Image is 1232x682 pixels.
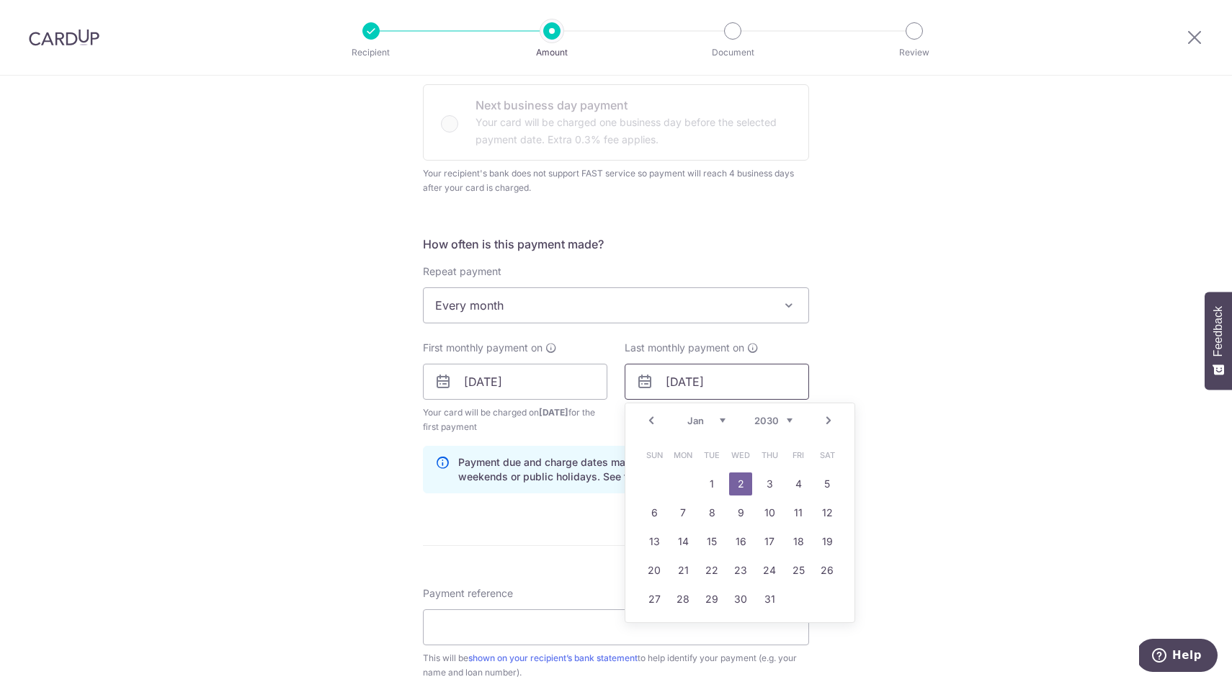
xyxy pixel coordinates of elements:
a: 19 [816,530,839,553]
span: Feedback [1212,306,1225,356]
span: Your card will be charged on [423,405,607,434]
span: First monthly payment on [423,341,543,355]
a: 11 [787,501,810,524]
input: DD / MM / YYYY [625,364,809,400]
a: 2 [729,472,752,495]
label: Repeat payment [423,264,501,279]
p: Document [679,45,786,60]
a: 22 [700,559,723,582]
iframe: Opens a widget where you can find more information [1139,639,1218,675]
a: 21 [671,559,695,582]
span: Saturday [816,444,839,467]
span: Thursday [758,444,781,467]
a: 12 [816,501,839,524]
span: Payment reference [423,586,513,601]
a: 30 [729,588,752,611]
span: Friday [787,444,810,467]
input: DD / MM / YYYY [423,364,607,400]
div: This will be to help identify your payment (e.g. your name and loan number). [423,651,809,680]
span: Tuesday [700,444,723,467]
img: CardUp [29,29,99,46]
a: 7 [671,501,695,524]
span: Sunday [643,444,666,467]
a: 5 [816,472,839,495]
a: 27 [643,588,666,611]
p: Review [861,45,968,60]
span: Every month [424,288,808,323]
a: Prev [643,412,660,429]
a: 8 [700,501,723,524]
a: shown on your recipient’s bank statement [468,652,638,663]
span: Last monthly payment on [625,341,744,355]
a: 10 [758,501,781,524]
a: 31 [758,588,781,611]
h5: How often is this payment made? [423,235,809,253]
a: 26 [816,559,839,582]
a: 14 [671,530,695,553]
a: 18 [787,530,810,553]
a: 15 [700,530,723,553]
a: 20 [643,559,666,582]
a: 1 [700,472,723,495]
a: 17 [758,530,781,553]
a: Next [820,412,837,429]
span: [DATE] [539,407,568,418]
span: Monday [671,444,695,467]
button: Feedback - Show survey [1205,292,1232,390]
span: Wednesday [729,444,752,467]
a: 24 [758,559,781,582]
p: Recipient [318,45,424,60]
a: 13 [643,530,666,553]
a: 4 [787,472,810,495]
a: 23 [729,559,752,582]
div: Your recipient's bank does not support FAST service so payment will reach 4 business days after y... [423,166,809,195]
a: 3 [758,472,781,495]
a: 25 [787,559,810,582]
a: 6 [643,501,666,524]
a: 29 [700,588,723,611]
a: 16 [729,530,752,553]
span: Every month [423,287,809,323]
a: 9 [729,501,752,524]
p: Amount [499,45,605,60]
p: Payment due and charge dates may be adjusted if it falls on weekends or public holidays. See fina... [458,455,797,484]
a: 28 [671,588,695,611]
